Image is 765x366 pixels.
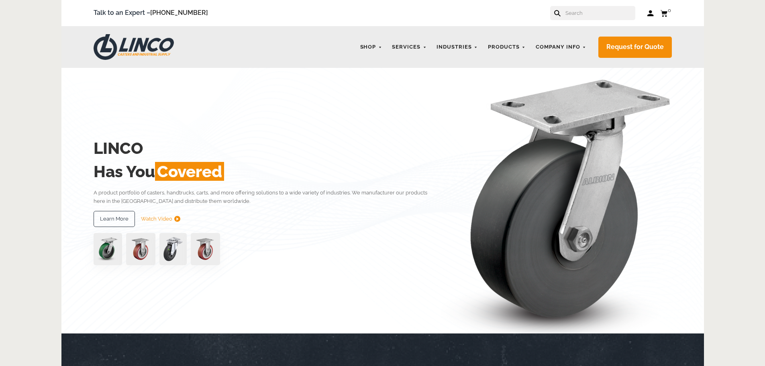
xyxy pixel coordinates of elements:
[484,39,530,55] a: Products
[191,233,220,265] img: capture-59611-removebg-preview-1.png
[141,211,180,227] a: Watch Video
[150,9,208,16] a: [PHONE_NUMBER]
[94,34,174,60] img: LINCO CASTERS & INDUSTRIAL SUPPLY
[668,7,671,13] span: 0
[647,9,654,17] a: Log in
[155,162,224,181] span: Covered
[598,37,672,58] a: Request for Quote
[94,137,439,160] h2: LINCO
[94,211,135,227] a: Learn More
[565,6,635,20] input: Search
[356,39,386,55] a: Shop
[388,39,430,55] a: Services
[94,233,122,265] img: pn3orx8a-94725-1-1-.png
[660,8,672,18] a: 0
[159,233,187,265] img: lvwpp200rst849959jpg-30522-removebg-preview-1.png
[532,39,590,55] a: Company Info
[94,188,439,206] p: A product portfolio of casters, handtrucks, carts, and more offering solutions to a wide variety ...
[432,39,482,55] a: Industries
[441,68,672,333] img: linco_caster
[126,233,155,265] img: capture-59611-removebg-preview-1.png
[174,216,180,222] img: subtract.png
[94,8,208,18] span: Talk to an Expert –
[94,160,439,183] h2: Has You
